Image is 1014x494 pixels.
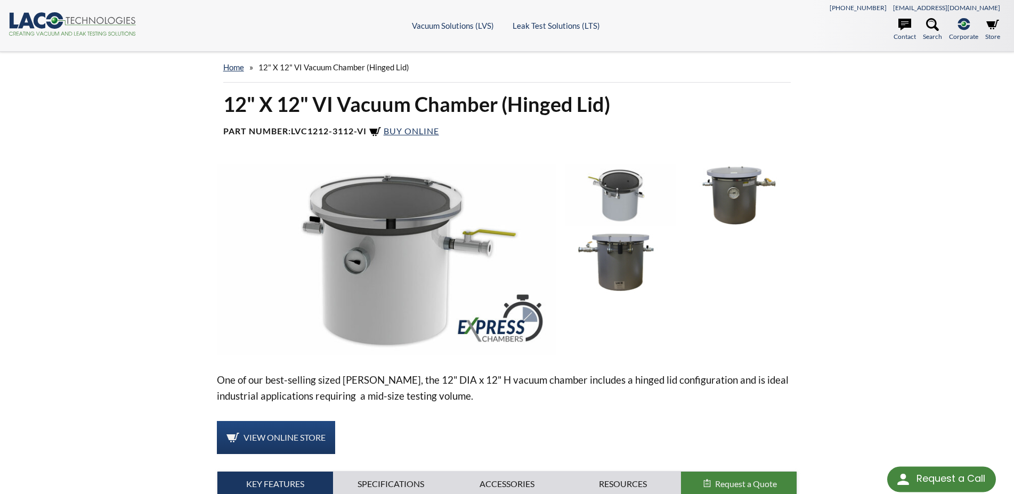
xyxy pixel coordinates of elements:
a: home [223,62,244,72]
h1: 12" X 12" VI Vacuum Chamber (Hinged Lid) [223,91,791,117]
div: » [223,52,791,83]
span: Corporate [949,31,978,42]
h4: Part Number: [223,126,791,139]
a: Leak Test Solutions (LTS) [513,21,600,30]
img: round button [895,471,912,488]
a: Search [923,18,942,42]
img: LVC1212-3112-VI Express Chamber, front view [217,164,557,355]
div: Request a Call [887,466,996,492]
span: Request a Quote [715,479,777,489]
p: One of our best-selling sized [PERSON_NAME], the 12" DIA x 12" H vacuum chamber includes a hinged... [217,372,798,404]
b: LVC1212-3112-VI [291,126,367,136]
img: Vacuum Chamber, front view [681,164,792,226]
span: 12" X 12" VI Vacuum Chamber (Hinged Lid) [258,62,409,72]
a: Contact [894,18,916,42]
img: LVC1212-3112-VI Hinge View [565,164,676,226]
span: Buy Online [384,126,439,136]
a: Store [985,18,1000,42]
span: View Online Store [244,432,326,442]
a: View Online Store [217,421,335,454]
a: Buy Online [369,126,439,136]
a: [EMAIL_ADDRESS][DOMAIN_NAME] [893,4,1000,12]
a: Vacuum Solutions (LVS) [412,21,494,30]
div: Request a Call [916,466,985,491]
a: [PHONE_NUMBER] [830,4,887,12]
img: Vacuum Chamber, rear view, door hinges [565,232,676,294]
